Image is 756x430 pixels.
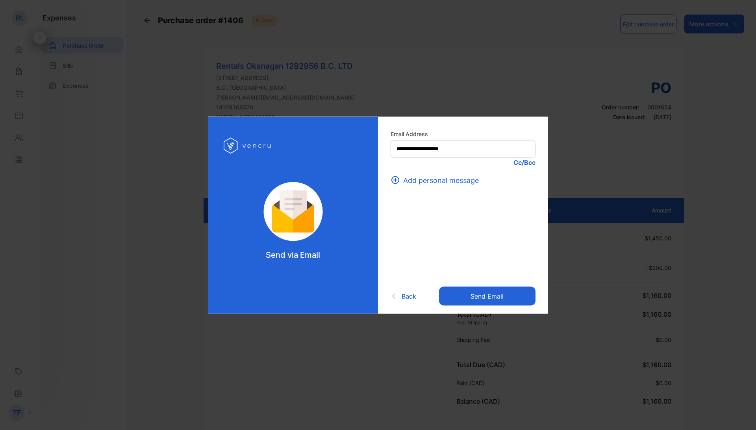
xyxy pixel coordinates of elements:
[6,3,30,27] button: Open LiveChat chat widget
[391,157,535,167] p: Cc/Bcc
[391,175,484,185] button: Add personal message
[403,175,479,185] span: Add personal message
[402,292,416,301] span: Back
[439,287,535,306] button: Send email
[253,182,334,241] img: log
[266,249,320,260] p: Send via Email
[391,129,535,138] label: Email Address
[224,133,273,158] img: log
